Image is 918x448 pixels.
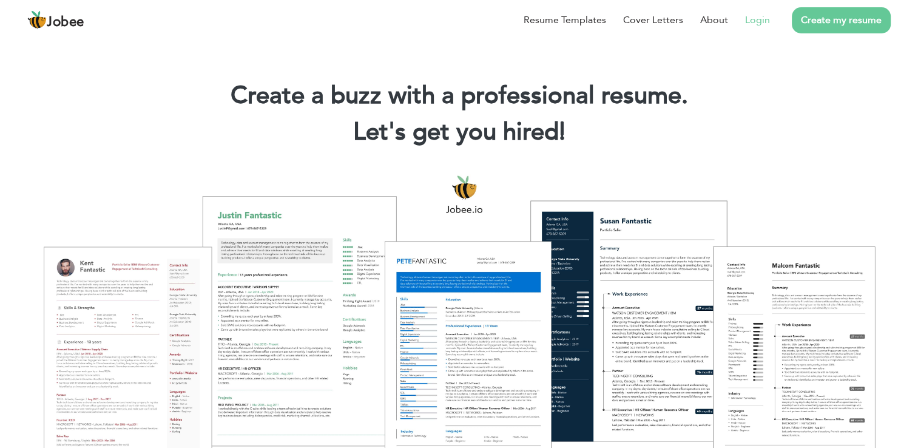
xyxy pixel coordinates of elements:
a: Login [745,13,770,27]
span: Jobee [47,16,84,29]
img: jobee.io [27,10,47,30]
a: About [700,13,728,27]
a: Jobee [27,10,84,30]
h1: Create a buzz with a professional resume. [18,80,900,112]
span: get you hired! [413,115,565,149]
h2: Let's [18,117,900,148]
a: Resume Templates [524,13,606,27]
span: | [559,115,565,149]
a: Create my resume [792,7,891,33]
a: Cover Letters [623,13,683,27]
